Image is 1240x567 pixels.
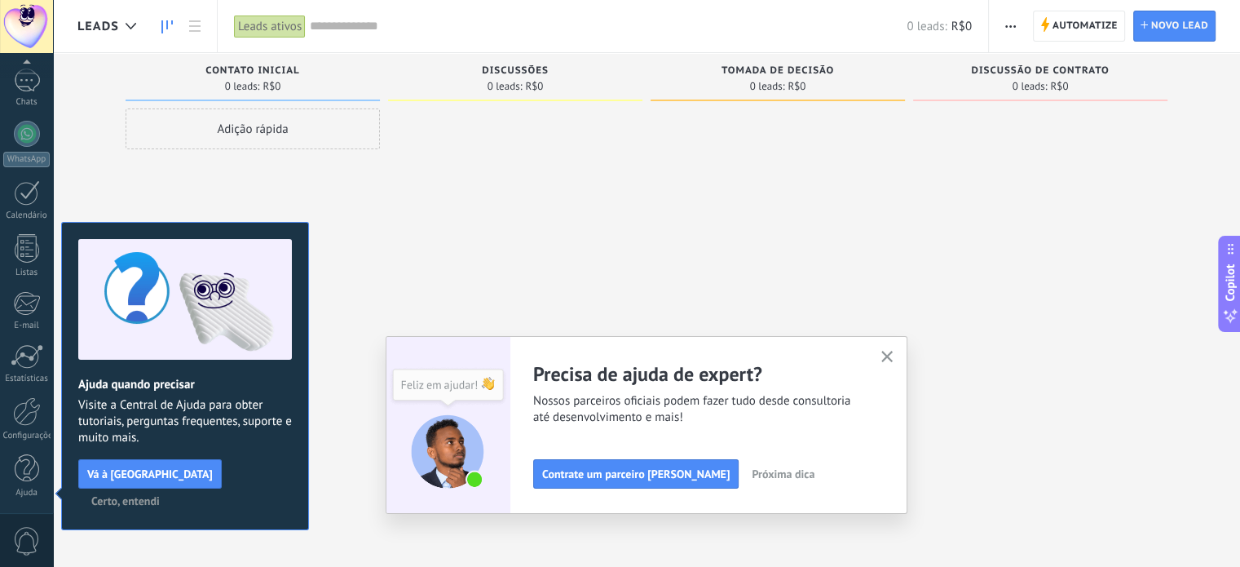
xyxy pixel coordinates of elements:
div: Adição rápida [126,109,380,149]
span: Automatize [1052,11,1118,41]
div: Tomada de decisão [659,65,897,79]
button: Próxima dica [744,462,822,486]
span: Discussão de contrato [971,65,1109,77]
button: Certo, entendi [84,489,167,513]
span: R$0 [263,82,280,91]
h2: Precisa de ajuda de expert? [533,361,861,387]
span: Leads [77,19,119,34]
button: Contrate um parceiro [PERSON_NAME] [533,459,739,489]
a: Novo lead [1133,11,1216,42]
div: Discussão de contrato [921,65,1159,79]
button: Mais [999,11,1022,42]
div: Configurações [3,431,51,441]
span: Tomada de decisão [721,65,834,77]
span: Novo lead [1151,11,1208,41]
div: Discussões [396,65,634,79]
a: Leads [153,11,181,42]
span: Próxima dica [752,468,814,480]
a: Lista [181,11,209,42]
span: R$0 [525,82,543,91]
span: Contrate um parceiro [PERSON_NAME] [542,468,730,480]
span: Certo, entendi [91,495,160,507]
span: 0 leads: [225,82,260,91]
span: Discussões [482,65,549,77]
div: E-mail [3,321,51,331]
span: Visite a Central de Ajuda para obter tutoriais, perguntas frequentes, suporte e muito mais. [78,397,292,446]
div: Leads ativos [234,15,306,38]
span: Vá à [GEOGRAPHIC_DATA] [87,468,213,480]
span: 0 leads: [488,82,523,91]
span: R$0 [1050,82,1068,91]
span: R$0 [951,19,972,34]
h2: Ajuda quando precisar [78,377,292,392]
span: Contato inicial [205,65,299,77]
a: Automatize [1033,11,1125,42]
div: Listas [3,268,51,278]
div: WhatsApp [3,152,50,167]
div: Chats [3,97,51,108]
span: 0 leads: [750,82,785,91]
span: 0 leads: [1013,82,1048,91]
span: R$0 [788,82,805,91]
span: 0 leads: [907,19,947,34]
span: Nossos parceiros oficiais podem fazer tudo desde consultoria até desenvolvimento e mais! [533,393,861,426]
div: Contato inicial [134,65,372,79]
div: Ajuda [3,488,51,498]
div: Estatísticas [3,374,51,384]
div: Calendário [3,210,51,221]
span: Copilot [1222,264,1238,301]
button: Vá à [GEOGRAPHIC_DATA] [78,459,222,489]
